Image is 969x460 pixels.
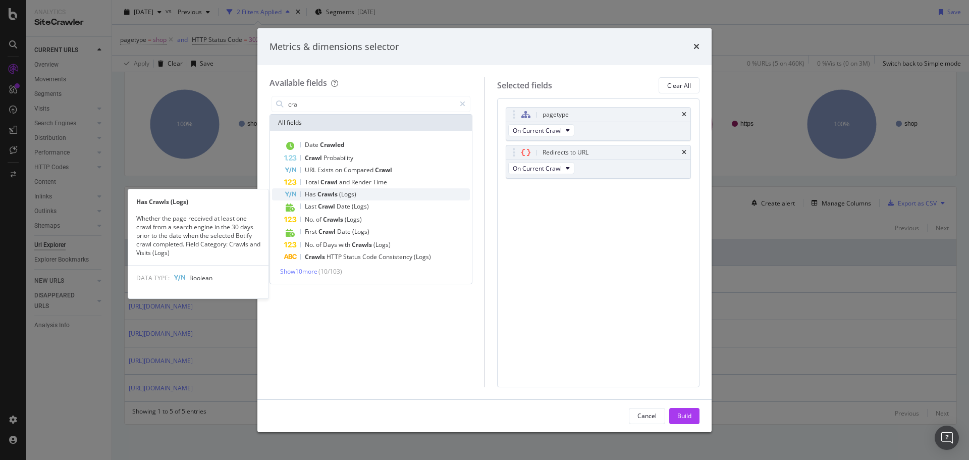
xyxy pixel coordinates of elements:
div: All fields [270,115,472,131]
button: On Current Crawl [508,124,574,136]
div: times [693,40,699,54]
span: HTTP [327,252,343,261]
span: with [339,240,352,249]
span: First [305,227,318,236]
span: and [339,178,351,186]
span: Crawls [323,215,345,224]
span: of [316,215,323,224]
div: Redirects to URLtimesOn Current Crawl [506,145,691,179]
div: Open Intercom Messenger [935,426,959,450]
input: Search by field name [287,96,455,112]
div: pagetypetimesOn Current Crawl [506,107,691,141]
div: Cancel [637,412,657,420]
div: Has Crawls (Logs) [128,197,268,206]
span: Crawl [318,227,337,236]
button: On Current Crawl [508,162,574,174]
span: Date [337,227,352,236]
span: Render [351,178,373,186]
span: No. [305,240,316,249]
span: Crawl [318,202,337,211]
button: Clear All [659,77,699,93]
span: Crawl [320,178,339,186]
span: On Current Crawl [513,164,562,173]
span: of [316,240,323,249]
span: Date [337,202,352,211]
span: Probability [324,154,353,162]
span: Compared [344,166,375,174]
span: ( 10 / 103 ) [318,267,342,276]
span: Crawl [375,166,392,174]
span: (Logs) [352,227,369,236]
div: Available fields [270,77,327,88]
span: Crawls [352,240,373,249]
span: Crawl [305,154,324,162]
div: Metrics & dimensions selector [270,40,399,54]
span: Crawls [317,190,339,198]
span: Status [343,252,362,261]
span: (Logs) [352,202,369,211]
span: on [335,166,344,174]
span: Show 10 more [280,267,317,276]
span: No. [305,215,316,224]
div: times [682,149,686,156]
span: Days [323,240,339,249]
div: Build [677,412,691,420]
span: Code [362,252,379,261]
span: (Logs) [339,190,356,198]
span: (Logs) [345,215,362,224]
div: Selected fields [497,80,552,91]
span: Consistency [379,252,414,261]
span: Total [305,178,320,186]
div: Redirects to URL [543,147,588,158]
div: modal [257,28,712,432]
span: On Current Crawl [513,126,562,135]
span: (Logs) [373,240,391,249]
div: Whether the page received at least one crawl from a search engine in the 30 days prior to the dat... [128,214,268,258]
div: pagetype [543,110,569,120]
span: URL [305,166,317,174]
span: Time [373,178,387,186]
span: Date [305,140,320,149]
button: Cancel [629,408,665,424]
span: Crawls [305,252,327,261]
span: Exists [317,166,335,174]
button: Build [669,408,699,424]
span: Last [305,202,318,211]
div: Clear All [667,81,691,90]
span: (Logs) [414,252,431,261]
span: Has [305,190,317,198]
span: Crawled [320,140,345,149]
div: times [682,112,686,118]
